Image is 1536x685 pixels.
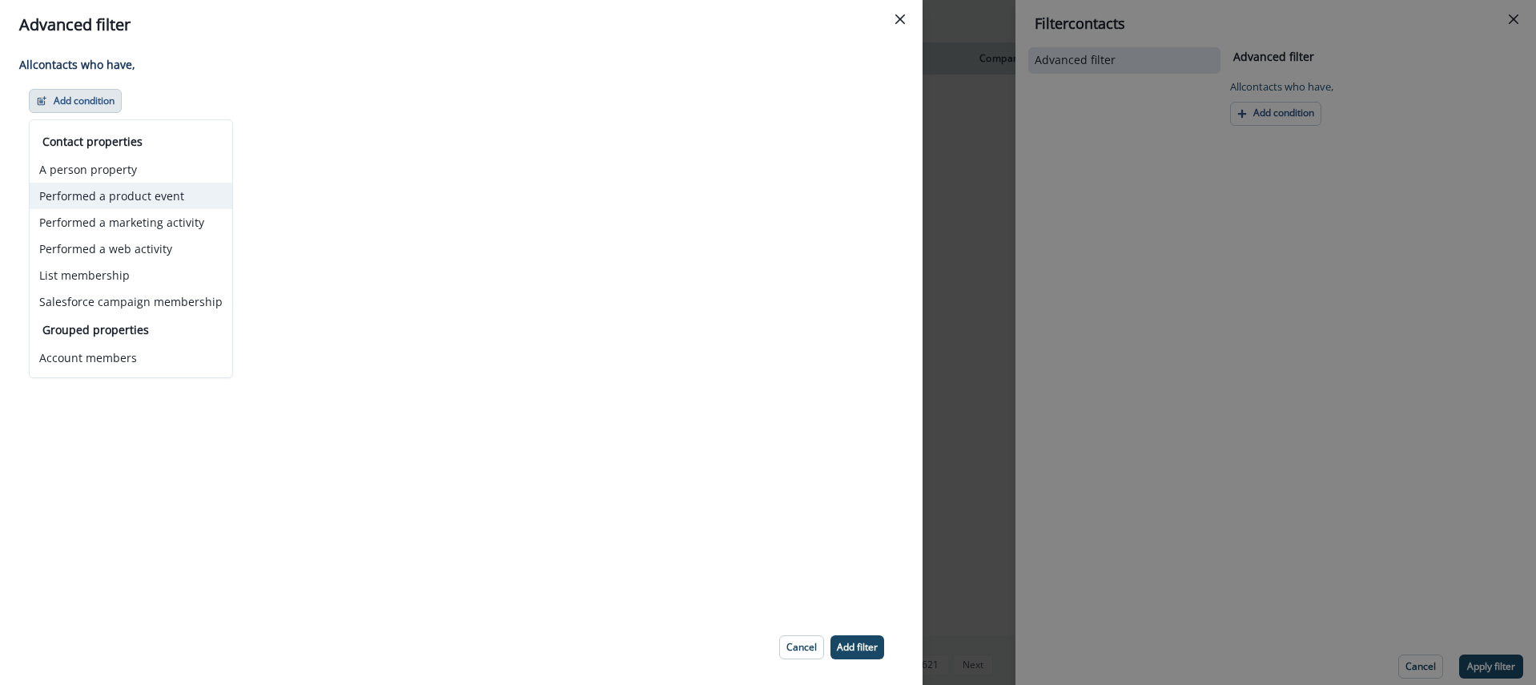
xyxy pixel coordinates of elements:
[30,209,232,236] button: Performed a marketing activity
[42,133,219,150] p: Contact properties
[29,89,122,113] button: Add condition
[30,236,232,262] button: Performed a web activity
[19,56,894,73] p: All contact s who have,
[30,288,232,315] button: Salesforce campaign membership
[887,6,913,32] button: Close
[30,262,232,288] button: List membership
[30,183,232,209] button: Performed a product event
[837,642,878,653] p: Add filter
[19,13,903,37] div: Advanced filter
[42,321,219,338] p: Grouped properties
[779,635,824,659] button: Cancel
[830,635,884,659] button: Add filter
[30,156,232,183] button: A person property
[30,345,232,371] button: Account members
[786,642,817,653] p: Cancel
